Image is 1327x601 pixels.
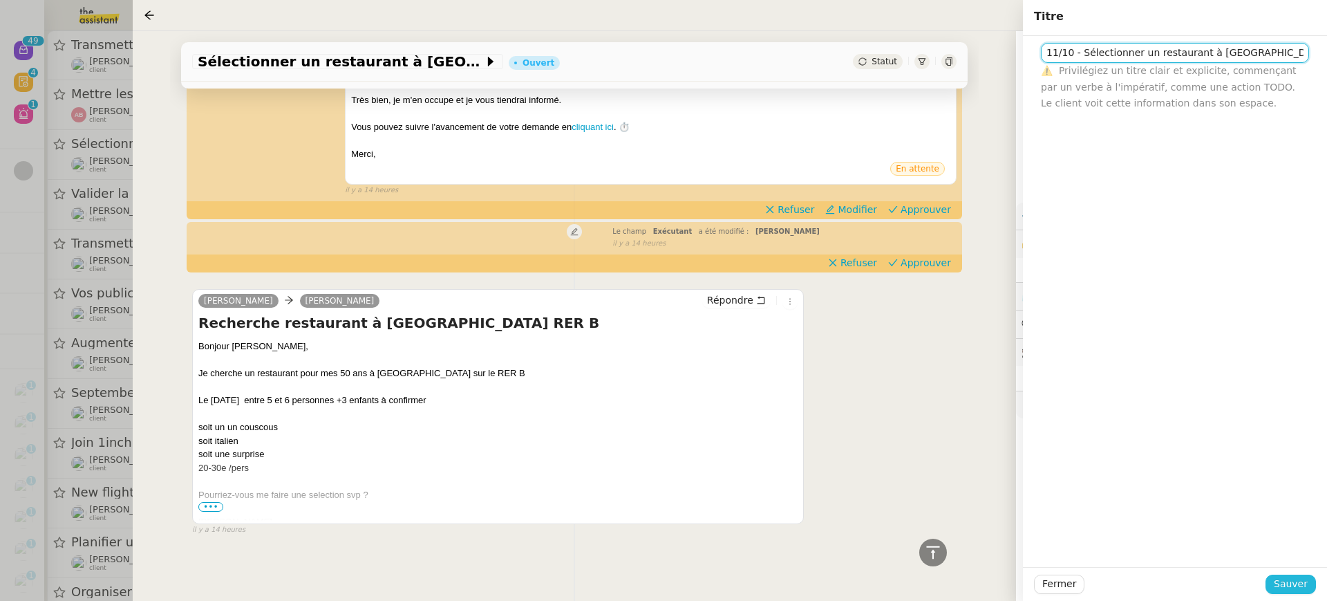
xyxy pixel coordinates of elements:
span: Sélectionner un restaurant à [GEOGRAPHIC_DATA] RER B [198,55,484,68]
div: 20-30e /pers [198,461,798,475]
span: Refuser [840,256,877,270]
span: il y a 14 heures [345,185,398,196]
h4: Recherche restaurant à [GEOGRAPHIC_DATA] RER B [198,313,798,333]
button: Sauver [1265,575,1316,594]
div: soit un un couscous [198,420,798,434]
a: cliquant ici [572,122,614,132]
span: ⏲️ [1022,290,1182,302]
div: Vous pouvez suivre l'avancement de votre demande en . ⏱️ [351,120,950,134]
span: ⚠️ [1041,65,1053,76]
button: Approuver [883,255,957,270]
div: soit italien [198,434,798,448]
div: 🔐Données client [1016,230,1327,257]
span: Approuver [901,256,951,270]
div: ⏲️Tâches 0:00 0actions [1016,283,1327,310]
span: il y a 14 heures [192,524,245,536]
span: 💬 [1022,318,1110,329]
span: 🔐 [1022,236,1111,252]
span: Le champ [612,228,646,235]
span: Privilégiez un titre clair et explicite, commençant par un verbe à l'impératif, comme une action ... [1041,65,1297,109]
button: Fermer [1034,575,1084,594]
div: soit une surprise [198,447,798,461]
div: Ouvert [523,59,554,67]
span: Sauver [1274,576,1308,592]
button: Répondre [702,293,771,308]
span: Titre [1034,10,1064,23]
span: Répondre [707,293,753,307]
div: Merci, [351,147,950,161]
div: ⚙️Procédures [1016,203,1327,230]
span: En attente [896,164,939,174]
a: [PERSON_NAME] [198,295,279,307]
span: il y a 14 heures [612,238,666,250]
span: Fermer [1042,576,1076,592]
span: ⚙️ [1022,208,1093,224]
div: 🧴Autres [1016,391,1327,418]
span: 🕵️ [1022,346,1194,358]
span: Refuser [778,203,814,216]
span: a été modifié : [699,228,749,235]
div: 💬Commentaires [1016,311,1327,338]
span: 🧴 [1022,399,1064,410]
span: Statut [872,57,897,66]
button: Modifier [820,202,883,217]
button: Refuser [822,255,883,270]
span: ••• [198,502,223,512]
span: Modifier [838,203,877,216]
div: 🕵️Autres demandes en cours 2 [1016,339,1327,366]
div: [PERSON_NAME] [198,515,798,529]
span: Exécutant [653,228,693,235]
div: Bonjour [PERSON_NAME], Je cherche un restaurant pour mes 50 ans à [GEOGRAPHIC_DATA] sur le RER B ... [198,340,798,528]
button: Approuver [883,202,957,217]
span: [PERSON_NAME] [755,228,820,235]
div: Pourriez-vous me faire une selection svp ? [198,488,798,502]
span: [PERSON_NAME] [305,296,375,306]
div: Très bien, je m'en occupe et je vous tiendrai informé. [351,93,950,107]
button: Refuser [760,202,820,217]
span: Approuver [901,203,951,216]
